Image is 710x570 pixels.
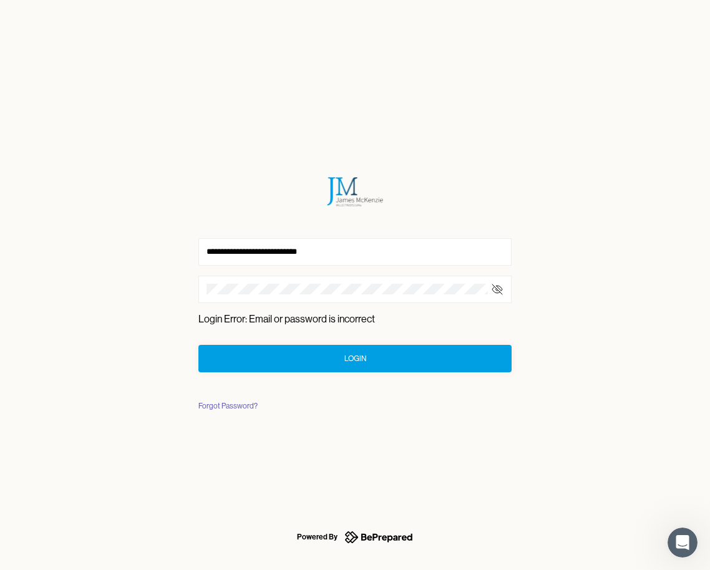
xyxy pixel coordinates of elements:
[668,528,698,558] iframe: Intercom live chat
[198,400,258,412] div: Forgot Password?
[344,352,366,365] div: Login
[198,345,512,372] button: Login
[297,529,338,544] div: Powered By
[198,177,512,372] form: Login Error: Email or password is incorrect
